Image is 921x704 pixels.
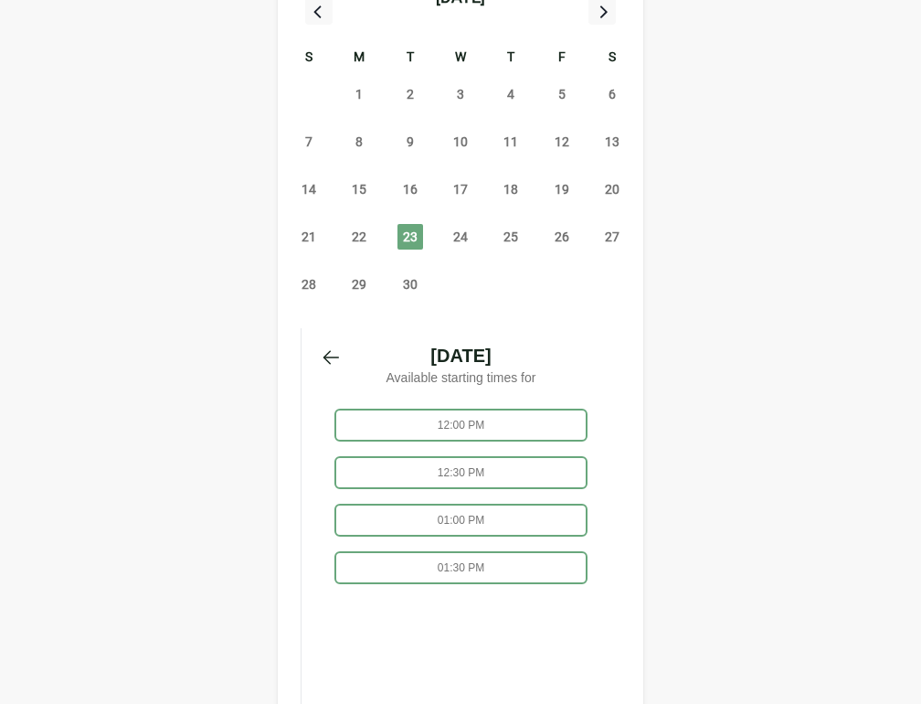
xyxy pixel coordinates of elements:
div: 01:30 PM [334,551,588,584]
span: Monday, September 8, 2025 [346,129,372,155]
div: T [385,47,435,70]
span: Sunday, September 21, 2025 [296,224,322,250]
span: Saturday, September 13, 2025 [599,129,625,155]
div: S [588,47,638,70]
div: 12:30 PM [334,456,588,489]
div: F [536,47,587,70]
span: Tuesday, September 2, 2025 [397,81,423,107]
span: Saturday, September 6, 2025 [599,81,625,107]
span: Sunday, September 14, 2025 [296,176,322,202]
span: Sunday, September 7, 2025 [296,129,322,155]
span: Friday, September 5, 2025 [549,81,575,107]
span: Tuesday, September 30, 2025 [397,272,423,297]
span: Wednesday, September 24, 2025 [448,224,473,250]
span: Friday, September 12, 2025 [549,129,575,155]
span: [DATE] [320,347,602,365]
div: 01:00 PM [334,504,588,537]
span: Tuesday, September 23, 2025 [397,224,423,250]
div: 12:00 PM [334,409,588,442]
span: Thursday, September 4, 2025 [498,81,524,107]
div: S [283,47,333,70]
span: Tuesday, September 9, 2025 [397,129,423,155]
span: Thursday, September 25, 2025 [498,224,524,250]
span: Wednesday, September 3, 2025 [448,81,473,107]
span: Wednesday, September 17, 2025 [448,176,473,202]
span: Monday, September 1, 2025 [346,81,372,107]
span: Monday, September 29, 2025 [346,272,372,297]
div: M [333,47,384,70]
p: Available starting times for [320,365,602,394]
span: Wednesday, September 10, 2025 [448,129,473,155]
span: Tuesday, September 16, 2025 [397,176,423,202]
span: Saturday, September 20, 2025 [599,176,625,202]
span: Monday, September 15, 2025 [346,176,372,202]
div: W [435,47,485,70]
span: Saturday, September 27, 2025 [599,224,625,250]
div: T [486,47,536,70]
span: Sunday, September 28, 2025 [296,272,322,297]
span: Thursday, September 11, 2025 [498,129,524,155]
span: Friday, September 19, 2025 [549,176,575,202]
span: Monday, September 22, 2025 [346,224,372,250]
span: Friday, September 26, 2025 [549,224,575,250]
span: Thursday, September 18, 2025 [498,176,524,202]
